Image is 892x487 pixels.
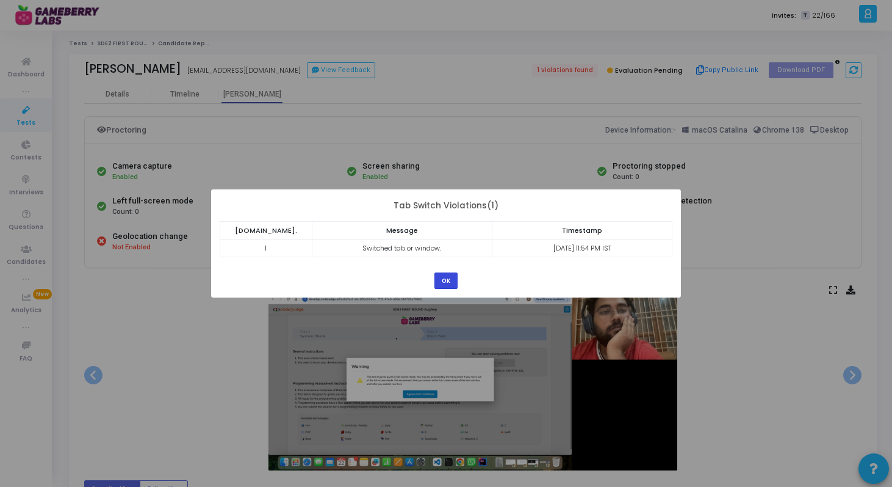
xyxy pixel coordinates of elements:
th: Timestamp [492,222,672,240]
td: Switched tab or window. [312,240,492,257]
div: Tab Switch Violations(1) [220,198,673,211]
td: [DATE] 11:54 PM IST [492,240,672,257]
button: OK [434,273,458,289]
th: Message [312,222,492,240]
th: [DOMAIN_NAME]. [220,222,312,240]
td: 1 [220,240,312,257]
